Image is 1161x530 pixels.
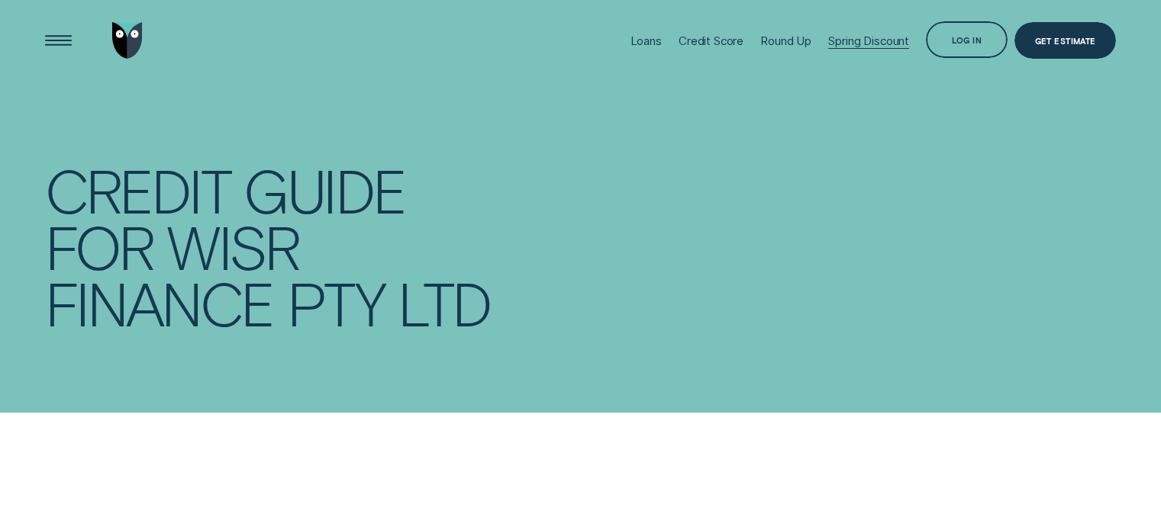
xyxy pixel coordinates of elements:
[45,217,153,274] div: for
[45,161,230,217] div: Credit
[40,22,76,59] button: Open Menu
[287,274,384,330] div: Pty
[679,34,743,48] div: Credit Score
[926,21,1008,58] button: Log in
[828,34,909,48] div: Spring Discount
[112,22,143,59] img: Wisr
[760,34,811,48] div: Round Up
[45,274,273,330] div: Finance
[1014,22,1116,59] a: Get Estimate
[630,34,662,48] div: Loans
[398,265,490,339] span: L T D
[243,161,405,217] div: Guide
[398,274,490,330] div: Ltd
[287,265,384,339] span: P T Y
[45,161,564,331] h1: Credit Guide for Wisr Finance Pty Ltd
[167,217,299,274] div: Wisr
